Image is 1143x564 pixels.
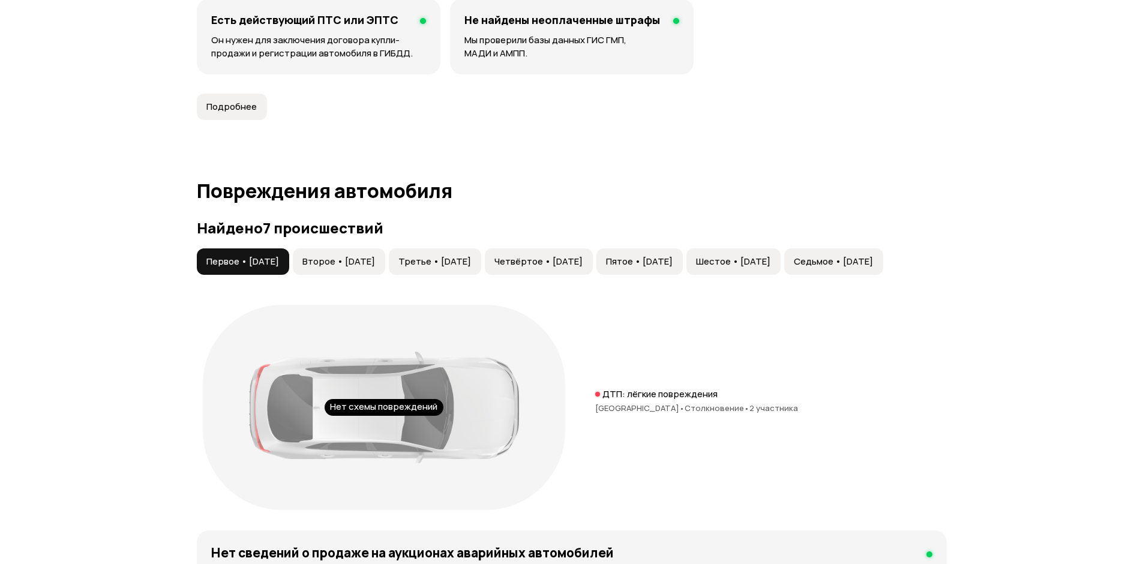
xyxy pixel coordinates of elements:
[602,388,718,400] p: ДТП: лёгкие повреждения
[744,403,749,413] span: •
[595,403,685,413] span: [GEOGRAPHIC_DATA]
[211,34,427,60] p: Он нужен для заключения договора купли-продажи и регистрации автомобиля в ГИБДД.
[197,180,947,202] h1: Повреждения автомобиля
[293,248,385,275] button: Второе • [DATE]
[206,101,257,113] span: Подробнее
[494,256,583,268] span: Четвёртое • [DATE]
[211,13,398,26] h4: Есть действующий ПТС или ЭПТС
[749,403,798,413] span: 2 участника
[325,399,443,416] div: Нет схемы повреждений
[685,403,749,413] span: Столкновение
[696,256,770,268] span: Шестое • [DATE]
[464,13,660,26] h4: Не найдены неоплаченные штрафы
[464,34,679,60] p: Мы проверили базы данных ГИС ГМП, МАДИ и АМПП.
[206,256,279,268] span: Первое • [DATE]
[485,248,593,275] button: Четвёртое • [DATE]
[197,248,289,275] button: Первое • [DATE]
[606,256,673,268] span: Пятое • [DATE]
[398,256,471,268] span: Третье • [DATE]
[389,248,481,275] button: Третье • [DATE]
[211,545,614,560] h4: Нет сведений о продаже на аукционах аварийных автомобилей
[784,248,883,275] button: Седьмое • [DATE]
[686,248,781,275] button: Шестое • [DATE]
[197,94,267,120] button: Подробнее
[794,256,873,268] span: Седьмое • [DATE]
[679,403,685,413] span: •
[302,256,375,268] span: Второе • [DATE]
[197,220,947,236] h3: Найдено 7 происшествий
[596,248,683,275] button: Пятое • [DATE]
